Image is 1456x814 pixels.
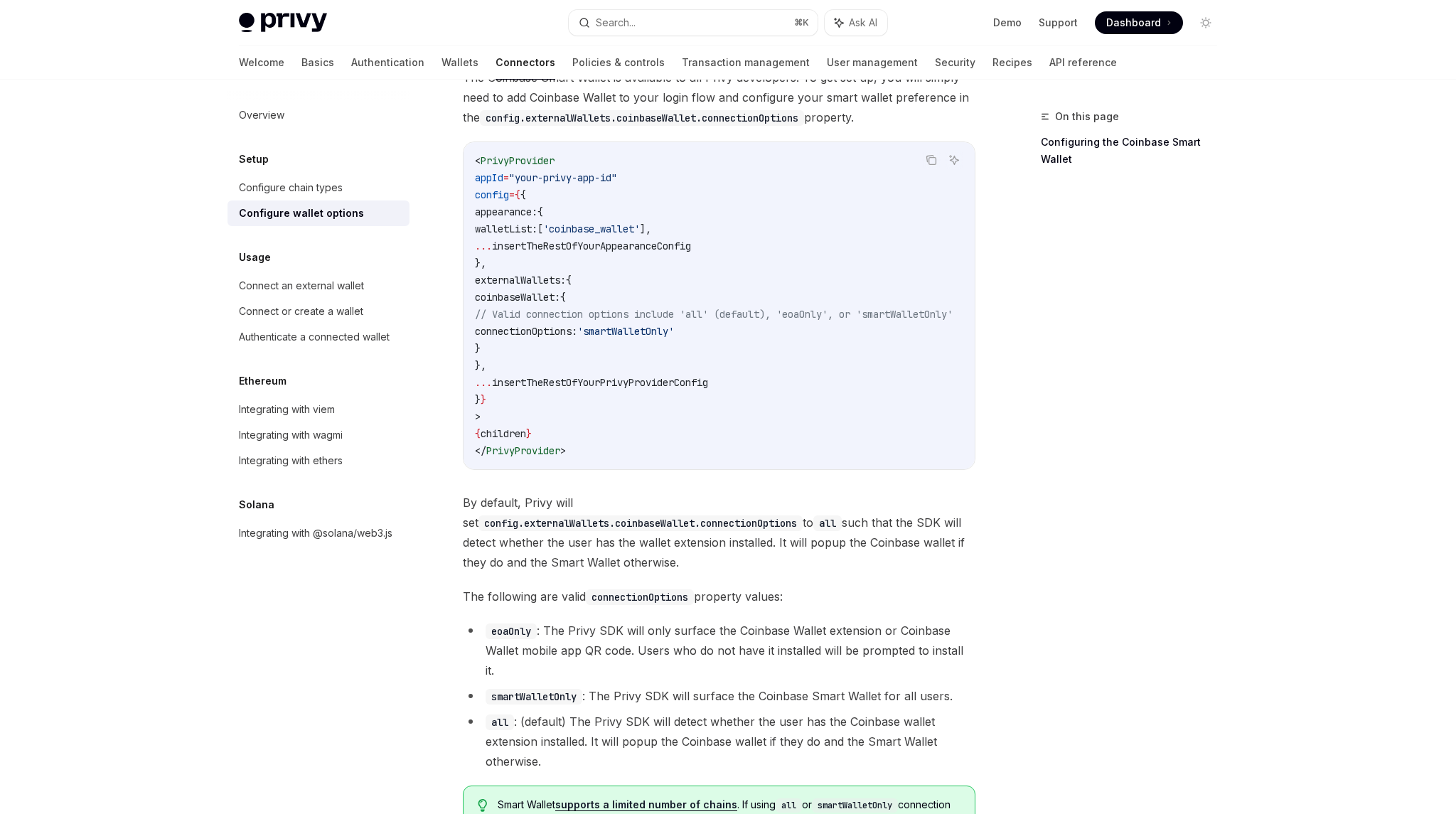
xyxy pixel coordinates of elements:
[239,13,327,33] img: light logo
[537,223,543,235] span: [
[239,107,284,124] div: Overview
[520,188,526,201] span: {
[239,496,274,513] h5: Solana
[227,200,409,226] a: Configure wallet options
[543,223,640,235] span: 'coinbase_wallet'
[227,175,409,200] a: Configure chain types
[475,325,577,338] span: connectionOptions:
[239,328,390,346] div: Authenticate a connected wallet
[577,325,674,338] span: 'smartWalletOnly'
[227,520,409,546] a: Integrating with @solana/web3.js
[776,798,802,813] code: all
[1194,11,1217,34] button: Toggle dark mode
[560,291,566,304] span: {
[475,376,492,389] span: ...
[1041,131,1228,171] a: Configuring the Coinbase Smart Wallet
[475,205,537,218] span: appearance:
[475,154,481,167] span: <
[922,151,941,169] button: Copy the contents from the code block
[475,393,481,406] span: }
[486,623,537,639] code: eoaOnly
[463,493,975,572] span: By default, Privy will set to such that the SDK will detect whether the user has the wallet exten...
[475,188,509,201] span: config
[239,151,269,168] h5: Setup
[993,16,1022,30] a: Demo
[496,45,555,80] a: Connectors
[827,45,918,80] a: User management
[486,689,582,705] code: smartWalletOnly
[825,10,887,36] button: Ask AI
[227,448,409,473] a: Integrating with ethers
[682,45,810,80] a: Transaction management
[794,17,809,28] span: ⌘ K
[813,515,842,531] code: all
[227,324,409,350] a: Authenticate a connected wallet
[1095,11,1183,34] a: Dashboard
[475,359,486,372] span: },
[351,45,424,80] a: Authentication
[515,188,520,201] span: {
[566,274,572,286] span: {
[239,401,335,418] div: Integrating with viem
[475,308,953,321] span: // Valid connection options include 'all' (default), 'eoaOnly', or 'smartWalletOnly'
[475,427,481,440] span: {
[1049,45,1117,80] a: API reference
[492,376,708,389] span: insertTheRestOfYourPrivyProviderConfig
[239,249,271,266] h5: Usage
[239,45,284,80] a: Welcome
[480,110,804,126] code: config.externalWallets.coinbaseWallet.connectionOptions
[586,589,694,605] code: connectionOptions
[572,45,665,80] a: Policies & controls
[475,444,486,457] span: </
[555,798,737,811] a: supports a limited number of chains
[239,205,364,222] div: Configure wallet options
[486,444,560,457] span: PrivyProvider
[475,240,492,252] span: ...
[239,452,343,469] div: Integrating with ethers
[475,257,486,269] span: },
[239,427,343,444] div: Integrating with wagmi
[463,621,975,680] li: : The Privy SDK will only surface the Coinbase Wallet extension or Coinbase Wallet mobile app QR ...
[935,45,975,80] a: Security
[227,422,409,448] a: Integrating with wagmi
[640,223,651,235] span: ],
[475,171,503,184] span: appId
[849,16,877,30] span: Ask AI
[239,179,343,196] div: Configure chain types
[475,342,481,355] span: }
[478,799,488,812] svg: Tip
[503,171,509,184] span: =
[475,410,481,423] span: >
[481,154,555,167] span: PrivyProvider
[526,427,532,440] span: }
[239,303,363,320] div: Connect or create a wallet
[239,373,287,390] h5: Ethereum
[537,205,543,218] span: {
[560,444,566,457] span: >
[475,291,560,304] span: coinbaseWallet:
[239,277,364,294] div: Connect an external wallet
[227,273,409,299] a: Connect an external wallet
[463,686,975,706] li: : The Privy SDK will surface the Coinbase Smart Wallet for all users.
[492,240,691,252] span: insertTheRestOfYourAppearanceConfig
[227,299,409,324] a: Connect or create a wallet
[441,45,478,80] a: Wallets
[463,712,975,771] li: : (default) The Privy SDK will detect whether the user has the Coinbase wallet extension installe...
[992,45,1032,80] a: Recipes
[509,171,617,184] span: "your-privy-app-id"
[475,274,566,286] span: externalWallets:
[486,714,514,730] code: all
[481,393,486,406] span: }
[945,151,963,169] button: Ask AI
[227,397,409,422] a: Integrating with viem
[463,68,975,127] span: The Coinbase Smart Wallet is available to all Privy developers. To get set up, you will simply ne...
[301,45,334,80] a: Basics
[478,515,803,531] code: config.externalWallets.coinbaseWallet.connectionOptions
[463,587,975,606] span: The following are valid property values:
[569,10,818,36] button: Search...⌘K
[1039,16,1078,30] a: Support
[1055,108,1119,125] span: On this page
[596,14,636,31] div: Search...
[509,188,515,201] span: =
[475,223,537,235] span: walletList:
